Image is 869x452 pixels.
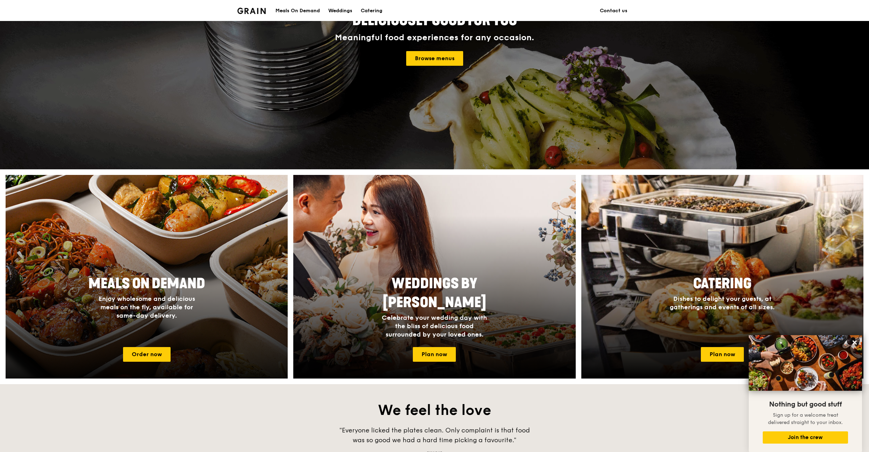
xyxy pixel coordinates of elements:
span: Meals On Demand [88,275,205,292]
button: Join the crew [763,431,848,444]
img: catering-card.e1cfaf3e.jpg [581,175,863,379]
a: Catering [357,0,387,21]
a: Meals On DemandEnjoy wholesome and delicious meals on the fly, available for same-day delivery.Or... [6,175,288,379]
img: Grain [237,8,266,14]
a: Contact us [596,0,632,21]
button: Close [849,337,860,348]
a: Weddings by [PERSON_NAME]Celebrate your wedding day with the bliss of delicious food surrounded b... [293,175,575,379]
span: Enjoy wholesome and delicious meals on the fly, available for same-day delivery. [99,295,195,319]
div: "Everyone licked the plates clean. Only complaint is that food was so good we had a hard time pic... [330,425,539,445]
div: Meals On Demand [275,0,320,21]
span: Dishes to delight your guests, at gatherings and events of all sizes. [670,295,775,311]
img: DSC07876-Edit02-Large.jpeg [749,335,862,391]
a: CateringDishes to delight your guests, at gatherings and events of all sizes.Plan now [581,175,863,379]
a: Order now [123,347,171,362]
div: Catering [361,0,382,21]
span: Nothing but good stuff [769,400,842,409]
img: weddings-card.4f3003b8.jpg [293,175,575,379]
div: Weddings [328,0,352,21]
a: Plan now [413,347,456,362]
div: Meaningful food experiences for any occasion. [309,33,560,43]
a: Plan now [701,347,744,362]
span: Weddings by [PERSON_NAME] [383,275,486,311]
span: Catering [693,275,752,292]
span: Celebrate your wedding day with the bliss of delicious food surrounded by your loved ones. [382,314,487,338]
span: Sign up for a welcome treat delivered straight to your inbox. [768,412,843,425]
a: Browse menus [406,51,463,66]
a: Weddings [324,0,357,21]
